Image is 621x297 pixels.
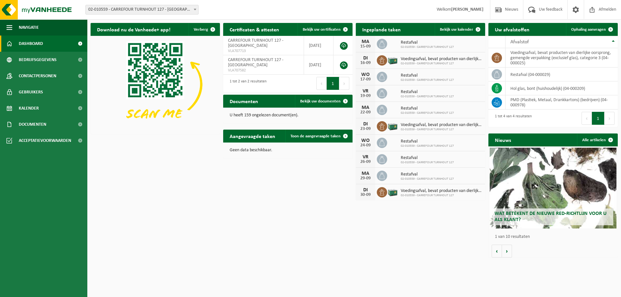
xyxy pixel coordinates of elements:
span: 02-010559 - CARREFOUR TURNHOUT 127 [401,62,482,66]
button: Previous [582,112,592,125]
p: Geen data beschikbaar. [230,148,346,153]
div: 17-09 [359,77,372,82]
div: WO [359,138,372,143]
span: Navigatie [19,19,39,36]
span: 02-010559 - CARREFOUR TURNHOUT 127 - TURNHOUT [86,5,198,14]
h2: Documenten [223,95,265,107]
div: 16-09 [359,61,372,65]
span: 02-010559 - CARREFOUR TURNHOUT 127 [401,144,454,148]
h2: Certificaten & attesten [223,23,286,36]
span: Restafval [401,139,454,144]
div: MA [359,39,372,44]
div: 26-09 [359,160,372,164]
span: Kalender [19,100,39,116]
h2: Aangevraagde taken [223,130,282,142]
div: DI [359,187,372,193]
div: 22-09 [359,110,372,115]
button: Next [605,112,615,125]
span: Acceptatievoorwaarden [19,133,71,149]
span: Restafval [401,155,454,161]
span: 02-010559 - CARREFOUR TURNHOUT 127 [401,128,482,132]
span: Gebruikers [19,84,43,100]
span: Restafval [401,73,454,78]
button: Next [339,77,349,90]
span: Restafval [401,90,454,95]
div: 1 tot 2 van 2 resultaten [226,76,267,90]
img: PB-LB-0680-HPE-GN-01 [387,54,398,65]
td: [DATE] [304,55,333,75]
span: Bekijk uw kalender [440,27,473,32]
a: Bekijk uw certificaten [298,23,352,36]
h2: Download nu de Vanheede+ app! [91,23,177,36]
a: Toon de aangevraagde taken [285,130,352,143]
a: Ophaling aanvragen [566,23,617,36]
div: MA [359,171,372,176]
a: Bekijk uw documenten [295,95,352,108]
button: 1 [592,112,605,125]
button: Vorige [492,245,502,258]
span: Dashboard [19,36,43,52]
span: 02-010559 - CARREFOUR TURNHOUT 127 - TURNHOUT [85,5,199,15]
div: DI [359,56,372,61]
span: Wat betekent de nieuwe RED-richtlijn voor u als klant? [495,211,606,222]
span: Restafval [401,40,454,45]
div: 15-09 [359,44,372,49]
span: Verberg [194,27,208,32]
span: Voedingsafval, bevat producten van dierlijke oorsprong, gemengde verpakking (exc... [401,57,482,62]
a: Bekijk uw kalender [435,23,485,36]
a: Alle artikelen [577,133,617,146]
div: 24-09 [359,143,372,148]
h2: Ingeplande taken [356,23,407,36]
span: VLA707582 [228,68,299,73]
span: 02-010559 - CARREFOUR TURNHOUT 127 [401,161,454,164]
h2: Uw afvalstoffen [488,23,536,36]
span: Bekijk uw certificaten [303,27,341,32]
h2: Nieuws [488,133,517,146]
span: 02-010559 - CARREFOUR TURNHOUT 127 [401,78,454,82]
span: Bekijk uw documenten [300,99,341,103]
span: 02-010559 - CARREFOUR TURNHOUT 127 [401,177,454,181]
span: VLA707713 [228,48,299,54]
button: Verberg [189,23,219,36]
td: [DATE] [304,36,333,55]
span: Ophaling aanvragen [571,27,606,32]
div: 19-09 [359,94,372,98]
span: Bedrijfsgegevens [19,52,57,68]
span: Restafval [401,172,454,177]
button: 1 [327,77,339,90]
span: Voedingsafval, bevat producten van dierlijke oorsprong, gemengde verpakking (exc... [401,122,482,128]
span: Voedingsafval, bevat producten van dierlijke oorsprong, gemengde verpakking (exc... [401,188,482,194]
div: 1 tot 4 van 4 resultaten [492,111,532,125]
span: 02-010559 - CARREFOUR TURNHOUT 127 [401,111,454,115]
div: VR [359,89,372,94]
div: 29-09 [359,176,372,181]
strong: [PERSON_NAME] [451,7,484,12]
div: 23-09 [359,127,372,131]
td: restafval (04-000029) [506,68,618,81]
a: Wat betekent de nieuwe RED-richtlijn voor u als klant? [490,148,616,228]
span: CARREFOUR TURNHOUT 127 - [GEOGRAPHIC_DATA] [228,38,283,48]
td: voedingsafval, bevat producten van dierlijke oorsprong, gemengde verpakking (exclusief glas), cat... [506,48,618,68]
span: 02-010559 - CARREFOUR TURNHOUT 127 [401,45,454,49]
span: Afvalstof [510,39,529,45]
span: Contactpersonen [19,68,56,84]
div: MA [359,105,372,110]
div: 30-09 [359,193,372,197]
div: WO [359,72,372,77]
span: Toon de aangevraagde taken [290,134,341,138]
span: 02-010559 - CARREFOUR TURNHOUT 127 [401,95,454,99]
span: Restafval [401,106,454,111]
button: Volgende [502,245,512,258]
div: DI [359,122,372,127]
span: Documenten [19,116,46,133]
div: VR [359,154,372,160]
p: U heeft 159 ongelezen document(en). [230,113,346,118]
img: Download de VHEPlus App [91,36,220,133]
span: CARREFOUR TURNHOUT 127 - [GEOGRAPHIC_DATA] [228,58,283,68]
td: PMD (Plastiek, Metaal, Drankkartons) (bedrijven) (04-000978) [506,95,618,110]
img: PB-LB-0680-HPE-GN-01 [387,120,398,131]
img: PB-LB-0680-HPE-GN-01 [387,186,398,197]
span: 02-010559 - CARREFOUR TURNHOUT 127 [401,194,482,197]
p: 1 van 10 resultaten [495,235,615,239]
td: hol glas, bont (huishoudelijk) (04-000209) [506,81,618,95]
